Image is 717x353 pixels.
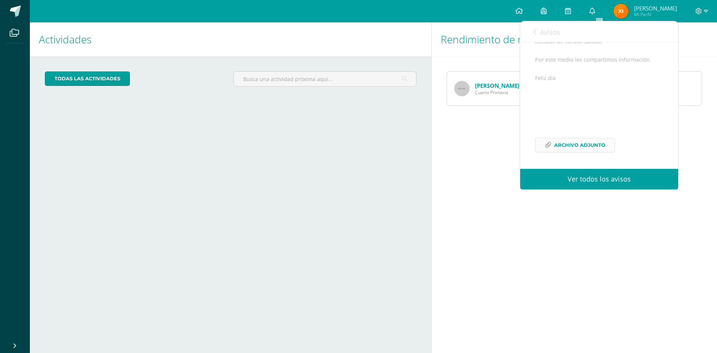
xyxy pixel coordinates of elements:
div: Estimados padres de familia, Reciban un cordial saludo. Por este medio les compartimos informació... [535,19,663,161]
a: Archivo Adjunto [535,138,615,152]
span: Avisos [540,28,560,37]
h1: Actividades [39,22,422,56]
h1: Rendimiento de mis hijos [441,22,708,56]
img: 65x65 [454,81,469,96]
span: [PERSON_NAME] [634,4,677,12]
a: [PERSON_NAME] [475,82,519,89]
a: Ver todos los avisos [520,169,678,189]
span: Mi Perfil [634,11,677,18]
input: Busca una actividad próxima aquí... [234,72,416,86]
span: Cuarto Primaria [475,89,519,96]
span: Archivo Adjunto [554,138,605,152]
a: todas las Actividades [45,71,130,86]
img: dbb6c203522c08bba6a038ebb1f3180b.png [614,4,628,19]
